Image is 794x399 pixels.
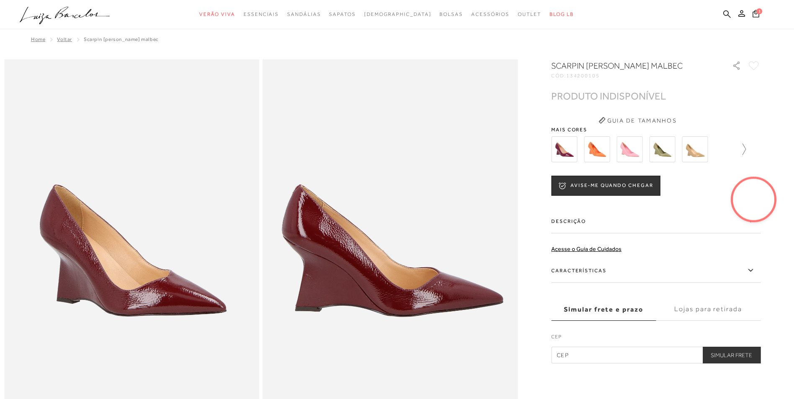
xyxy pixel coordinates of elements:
[471,7,509,22] a: categoryNavScreenReaderText
[566,73,600,79] span: 134200105
[84,36,159,42] span: SCARPIN [PERSON_NAME] MALBEC
[57,36,72,42] a: Voltar
[287,11,321,17] span: Sandálias
[550,11,574,17] span: BLOG LB
[287,7,321,22] a: categoryNavScreenReaderText
[551,298,656,321] label: Simular frete e prazo
[551,347,761,363] input: CEP
[596,114,679,127] button: Guia de Tamanhos
[551,176,660,196] button: AVISE-ME QUANDO CHEGAR
[551,127,761,132] span: Mais cores
[329,11,355,17] span: Sapatos
[199,11,235,17] span: Verão Viva
[702,347,761,363] button: Simular Frete
[244,7,279,22] a: categoryNavScreenReaderText
[199,7,235,22] a: categoryNavScreenReaderText
[584,136,610,162] img: SCARPIN ANABELA EM COURO LARANJA SUNSET
[551,246,622,252] a: Acesse o Guia de Cuidados
[551,136,577,162] img: SCARPIN ANABELA EM COURO VERNIZ MARSALA
[518,11,541,17] span: Outlet
[31,36,45,42] a: Home
[551,209,761,233] label: Descrição
[551,60,708,72] h1: SCARPIN [PERSON_NAME] MALBEC
[471,11,509,17] span: Acessórios
[439,11,463,17] span: Bolsas
[551,92,666,100] div: PRODUTO INDISPONÍVEL
[617,136,642,162] img: SCARPIN ANABELA EM COURO ROSA CEREJEIRA
[551,73,719,78] div: CÓD:
[518,7,541,22] a: categoryNavScreenReaderText
[364,11,432,17] span: [DEMOGRAPHIC_DATA]
[649,136,675,162] img: SCARPIN ANABELA EM COURO VERDE OLIVA
[329,7,355,22] a: categoryNavScreenReaderText
[656,298,761,321] label: Lojas para retirada
[439,7,463,22] a: categoryNavScreenReaderText
[756,8,762,14] span: 1
[750,9,762,20] button: 1
[551,258,761,283] label: Características
[364,7,432,22] a: noSubCategoriesText
[682,136,708,162] img: SCARPIN ANABELA EM COURO VERNIZ BEGE ARGILA
[551,333,761,345] label: CEP
[244,11,279,17] span: Essenciais
[550,7,574,22] a: BLOG LB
